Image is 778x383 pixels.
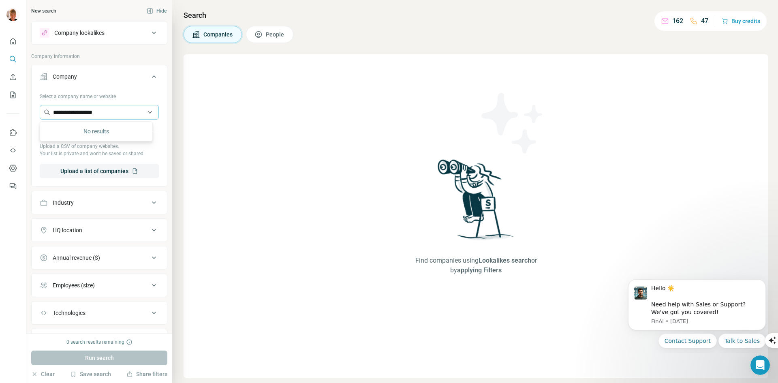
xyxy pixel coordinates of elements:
[32,220,167,240] button: HQ location
[53,254,100,262] div: Annual revenue ($)
[479,257,531,264] span: Lookalikes search
[410,256,542,275] span: Find companies using or by
[53,281,95,289] div: Employees (size)
[184,10,768,21] h4: Search
[54,29,105,37] div: Company lookalikes
[266,30,285,39] span: People
[53,226,82,234] div: HQ location
[32,331,167,350] button: Keywords
[6,70,19,84] button: Enrich CSV
[457,266,502,274] span: applying Filters
[40,164,159,178] button: Upload a list of companies
[70,370,111,378] button: Save search
[672,16,683,26] p: 162
[476,87,549,160] img: Surfe Illustration - Stars
[32,248,167,267] button: Annual revenue ($)
[6,52,19,66] button: Search
[6,125,19,140] button: Use Surfe on LinkedIn
[42,123,151,139] div: No results
[701,16,708,26] p: 47
[6,88,19,102] button: My lists
[32,23,167,43] button: Company lookalikes
[31,53,167,60] p: Company information
[6,8,19,21] img: Avatar
[31,370,55,378] button: Clear
[32,276,167,295] button: Employees (size)
[53,199,74,207] div: Industry
[32,193,167,212] button: Industry
[40,150,159,157] p: Your list is private and won't be saved or shared.
[750,355,770,375] iframe: Intercom live chat
[6,161,19,175] button: Dashboard
[6,143,19,158] button: Use Surfe API
[66,338,133,346] div: 0 search results remaining
[126,370,167,378] button: Share filters
[722,15,760,27] button: Buy credits
[40,143,159,150] p: Upload a CSV of company websites.
[141,5,172,17] button: Hide
[434,157,518,248] img: Surfe Illustration - Woman searching with binoculars
[53,73,77,81] div: Company
[616,272,778,353] iframe: Intercom notifications message
[40,90,159,100] div: Select a company name or website
[32,303,167,323] button: Technologies
[6,179,19,193] button: Feedback
[53,309,85,317] div: Technologies
[203,30,233,39] span: Companies
[6,34,19,49] button: Quick start
[32,67,167,90] button: Company
[31,7,56,15] div: New search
